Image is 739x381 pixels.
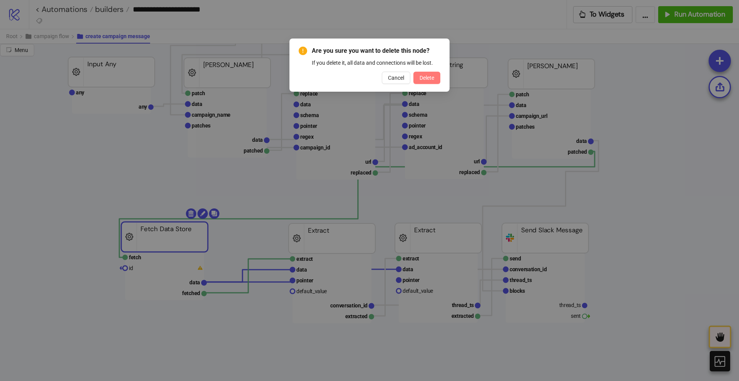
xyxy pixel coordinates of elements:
[420,75,434,81] span: Delete
[312,59,440,67] div: If you delete it, all data and connections will be lost.
[299,47,307,55] span: exclamation-circle
[388,75,404,81] span: Cancel
[413,72,440,84] button: Delete
[382,72,410,84] button: Cancel
[312,46,440,55] span: Are you sure you want to delete this node?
